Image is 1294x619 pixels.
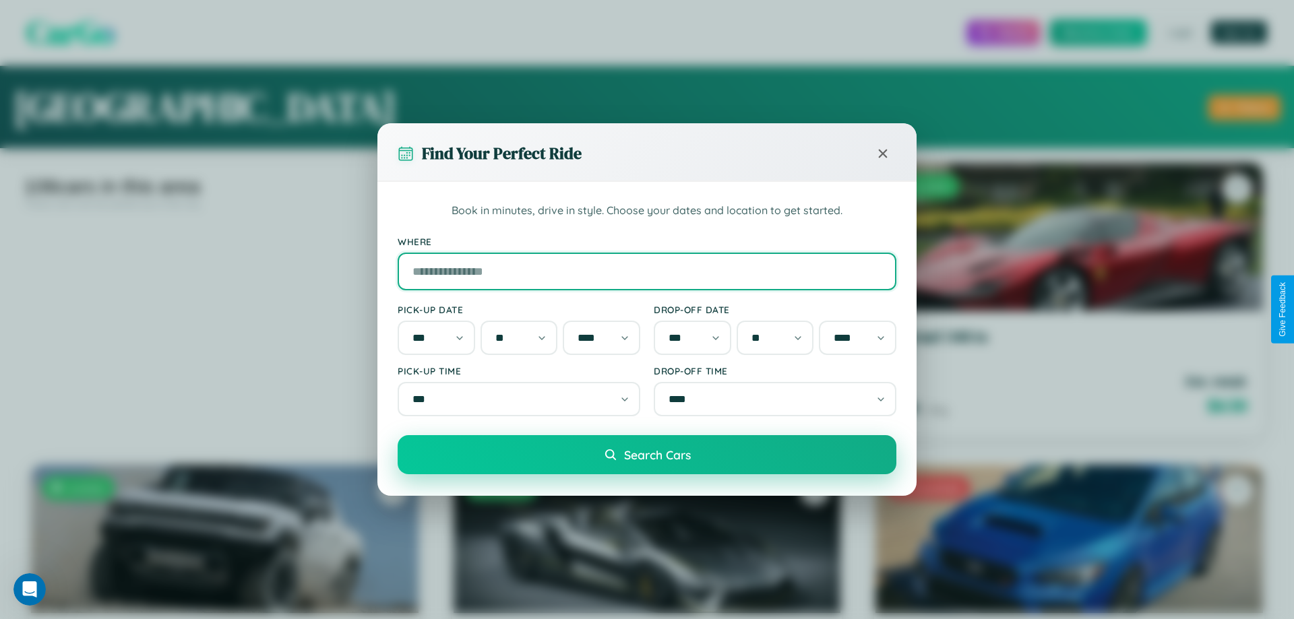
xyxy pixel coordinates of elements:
p: Book in minutes, drive in style. Choose your dates and location to get started. [398,202,896,220]
label: Drop-off Date [654,304,896,315]
button: Search Cars [398,435,896,474]
label: Where [398,236,896,247]
h3: Find Your Perfect Ride [422,142,582,164]
span: Search Cars [624,447,691,462]
label: Pick-up Date [398,304,640,315]
label: Pick-up Time [398,365,640,377]
label: Drop-off Time [654,365,896,377]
